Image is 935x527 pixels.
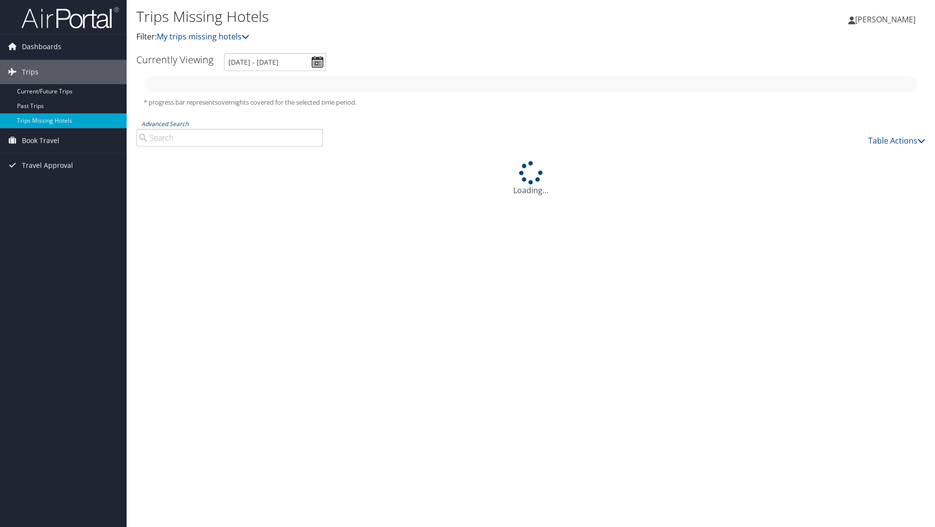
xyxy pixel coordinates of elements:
a: Advanced Search [141,120,188,128]
h3: Currently Viewing [136,53,213,66]
input: Advanced Search [136,129,323,146]
span: Dashboards [22,35,61,59]
span: Travel Approval [22,153,73,178]
div: Loading... [136,161,925,196]
span: Book Travel [22,128,59,153]
p: Filter: [136,31,662,43]
a: My trips missing hotels [157,31,249,42]
span: Trips [22,60,38,84]
img: airportal-logo.png [21,6,119,29]
a: Table Actions [868,135,925,146]
a: [PERSON_NAME] [848,5,925,34]
input: [DATE] - [DATE] [224,53,326,71]
h5: * progress bar represents overnights covered for the selected time period. [144,98,918,107]
span: [PERSON_NAME] [855,14,916,25]
h1: Trips Missing Hotels [136,6,662,27]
